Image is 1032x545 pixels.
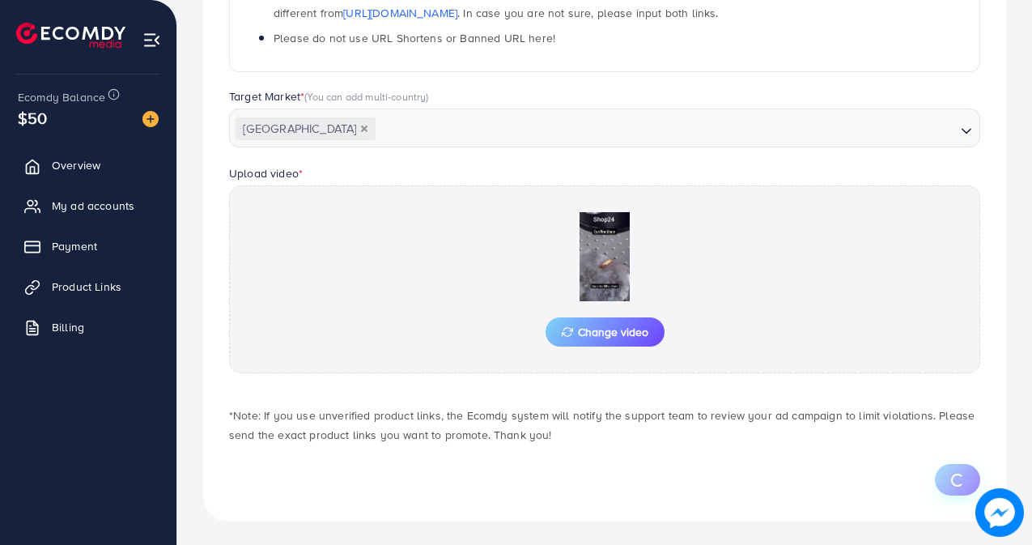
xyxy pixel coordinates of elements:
[229,406,980,445] p: *Note: If you use unverified product links, the Ecomdy system will notify the support team to rev...
[229,109,980,147] div: Search for option
[562,326,648,338] span: Change video
[52,238,97,254] span: Payment
[52,319,84,335] span: Billing
[377,117,954,142] input: Search for option
[12,311,164,343] a: Billing
[524,212,686,301] img: Preview Image
[975,488,1024,537] img: image
[18,106,47,130] span: $50
[12,270,164,303] a: Product Links
[360,125,368,133] button: Deselect Pakistan
[274,30,555,46] span: Please do not use URL Shortens or Banned URL here!
[12,230,164,262] a: Payment
[18,89,105,105] span: Ecomdy Balance
[304,89,428,104] span: (You can add multi-country)
[142,111,159,127] img: image
[546,317,665,347] button: Change video
[229,88,429,104] label: Target Market
[236,117,376,140] span: [GEOGRAPHIC_DATA]
[12,149,164,181] a: Overview
[52,279,121,295] span: Product Links
[343,5,457,21] a: [URL][DOMAIN_NAME]
[142,31,161,49] img: menu
[229,165,303,181] label: Upload video
[12,189,164,222] a: My ad accounts
[52,198,134,214] span: My ad accounts
[16,23,125,48] img: logo
[52,157,100,173] span: Overview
